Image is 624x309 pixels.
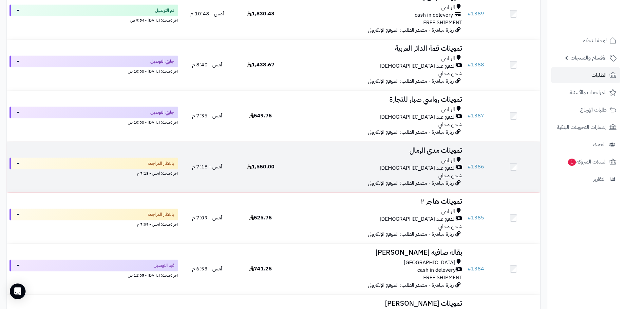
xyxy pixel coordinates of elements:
span: # [467,61,471,69]
span: التقارير [593,175,606,184]
span: زيارة مباشرة - مصدر الطلب: الموقع الإلكتروني [368,26,454,34]
span: الرياض [441,157,455,164]
a: إشعارات التحويلات البنكية [551,119,620,135]
span: لوحة التحكم [582,36,607,45]
span: أمس - 10:48 م [190,10,224,18]
a: #1386 [467,163,484,171]
span: شحن مجاني [438,223,462,231]
span: # [467,163,471,171]
span: 1,550.00 [247,163,274,171]
span: 525.75 [249,214,272,222]
span: 741.25 [249,265,272,273]
a: الطلبات [551,67,620,83]
a: طلبات الإرجاع [551,102,620,118]
a: #1384 [467,265,484,273]
span: بانتظار المراجعة [148,211,174,218]
span: جاري التوصيل [150,58,174,65]
h3: تموينات مدى الرمال [290,147,462,154]
img: logo-2.png [579,18,618,32]
a: لوحة التحكم [551,33,620,48]
span: زيارة مباشرة - مصدر الطلب: الموقع الإلكتروني [368,230,454,238]
span: زيارة مباشرة - مصدر الطلب: الموقع الإلكتروني [368,77,454,85]
a: التقارير [551,171,620,187]
span: زيارة مباشرة - مصدر الطلب: الموقع الإلكتروني [368,179,454,187]
a: المراجعات والأسئلة [551,85,620,100]
div: اخر تحديث: [DATE] - 11:05 ص [9,271,178,278]
a: #1389 [467,10,484,18]
span: زيارة مباشرة - مصدر الطلب: الموقع الإلكتروني [368,281,454,289]
span: 549.75 [249,112,272,120]
span: جاري التوصيل [150,109,174,116]
a: العملاء [551,137,620,152]
span: المراجعات والأسئلة [570,88,607,97]
span: 1,830.43 [247,10,274,18]
span: أمس - 7:35 م [192,112,222,120]
span: الرياض [441,106,455,113]
h3: تموينات رواسي صبار للتجارة [290,96,462,103]
span: # [467,112,471,120]
span: الأقسام والمنتجات [571,53,607,62]
div: اخر تحديث: [DATE] - 10:03 ص [9,118,178,125]
span: الرياض [441,4,455,11]
span: طلبات الإرجاع [580,105,607,114]
span: [GEOGRAPHIC_DATA] [404,259,455,266]
a: #1388 [467,61,484,69]
span: شحن مجاني [438,70,462,77]
span: الطلبات [592,71,607,80]
span: # [467,265,471,273]
span: الرياض [441,208,455,215]
span: شحن مجاني [438,172,462,180]
span: السلات المتروكة [567,157,607,166]
span: الرياض [441,55,455,62]
span: # [467,214,471,222]
div: اخر تحديث: [DATE] - 10:03 ص [9,67,178,74]
span: FREE SHIPMENT [423,19,462,26]
span: أمس - 6:53 م [192,265,222,273]
span: 1,438.67 [247,61,274,69]
a: #1387 [467,112,484,120]
span: زيارة مباشرة - مصدر الطلب: الموقع الإلكتروني [368,128,454,136]
span: الدفع عند [DEMOGRAPHIC_DATA] [380,62,456,70]
div: اخر تحديث: [DATE] - 9:54 ص [9,16,178,23]
h3: تموينات هاجر ٢ [290,198,462,205]
span: الدفع عند [DEMOGRAPHIC_DATA] [380,113,456,121]
span: cash in delevery [415,11,453,19]
a: #1385 [467,214,484,222]
div: اخر تحديث: أمس - 7:09 م [9,220,178,227]
span: أمس - 8:40 م [192,61,222,69]
span: إشعارات التحويلات البنكية [557,123,607,132]
h3: بقاله صافيه [PERSON_NAME] [290,249,462,256]
span: FREE SHIPMENT [423,274,462,282]
a: السلات المتروكة1 [551,154,620,170]
h3: تموينات قمة الدائر العربية [290,45,462,52]
span: cash in delevery [417,266,456,274]
span: 1 [568,159,576,166]
div: Open Intercom Messenger [10,283,26,299]
span: شحن مجاني [438,121,462,129]
span: أمس - 7:18 م [192,163,222,171]
div: اخر تحديث: أمس - 7:18 م [9,169,178,176]
span: العملاء [593,140,606,149]
span: قيد التوصيل [154,262,174,269]
span: الدفع عند [DEMOGRAPHIC_DATA] [380,215,456,223]
span: # [467,10,471,18]
span: تم التوصيل [155,7,174,14]
span: أمس - 7:09 م [192,214,222,222]
h3: تموينات [PERSON_NAME] [290,300,462,307]
span: الدفع عند [DEMOGRAPHIC_DATA] [380,164,456,172]
span: بانتظار المراجعة [148,160,174,167]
